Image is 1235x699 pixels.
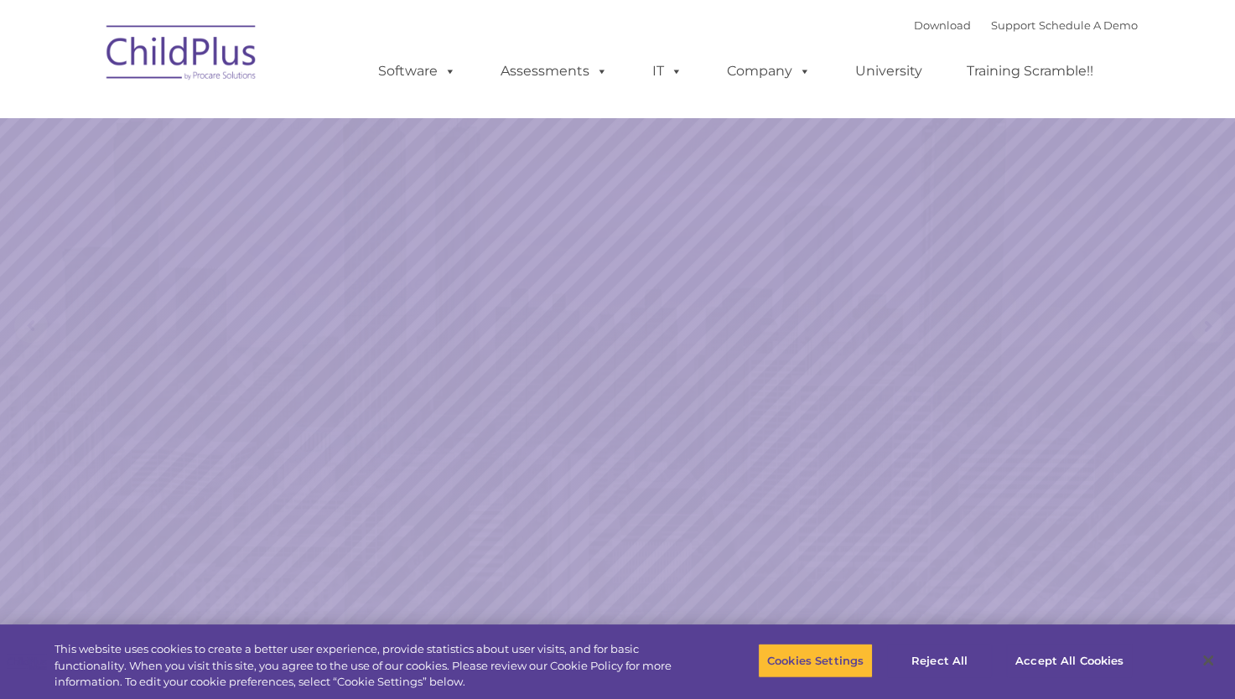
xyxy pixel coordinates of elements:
[758,643,873,678] button: Cookies Settings
[838,54,939,88] a: University
[98,13,266,97] img: ChildPlus by Procare Solutions
[839,368,1046,422] a: Learn More
[950,54,1110,88] a: Training Scramble!!
[991,18,1035,32] a: Support
[361,54,473,88] a: Software
[54,641,679,691] div: This website uses cookies to create a better user experience, provide statistics about user visit...
[484,54,625,88] a: Assessments
[1190,642,1227,679] button: Close
[887,643,992,678] button: Reject All
[710,54,828,88] a: Company
[1039,18,1138,32] a: Schedule A Demo
[1006,643,1133,678] button: Accept All Cookies
[636,54,699,88] a: IT
[914,18,1138,32] font: |
[914,18,971,32] a: Download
